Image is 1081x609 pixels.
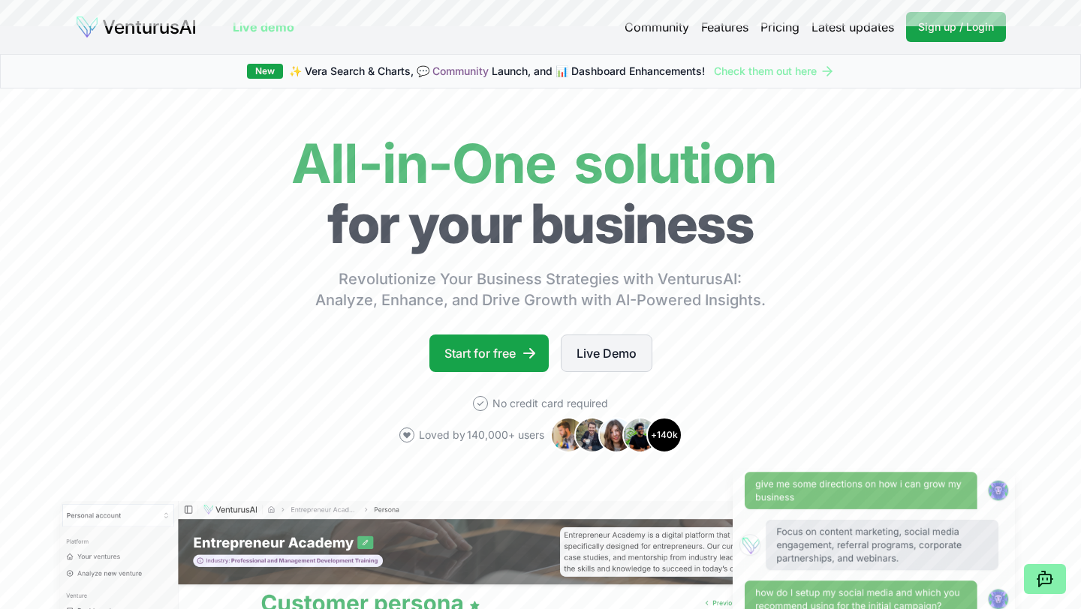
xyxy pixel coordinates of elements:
a: Pricing [760,18,799,36]
span: ✨ Vera Search & Charts, 💬 Launch, and 📊 Dashboard Enhancements! [289,64,705,79]
a: Community [432,64,489,77]
a: Live Demo [561,334,652,372]
a: Start for free [429,334,549,372]
img: Avatar 4 [622,417,658,453]
a: Community [625,18,689,36]
img: Avatar 2 [574,417,610,453]
a: Sign up / Login [906,12,1006,42]
a: Check them out here [714,64,835,79]
img: Avatar 1 [550,417,586,453]
img: logo [75,15,197,39]
div: New [247,64,283,79]
span: Sign up / Login [918,19,994,34]
a: Live demo [233,18,294,36]
a: Features [701,18,748,36]
img: Avatar 3 [598,417,634,453]
a: Latest updates [812,18,894,36]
